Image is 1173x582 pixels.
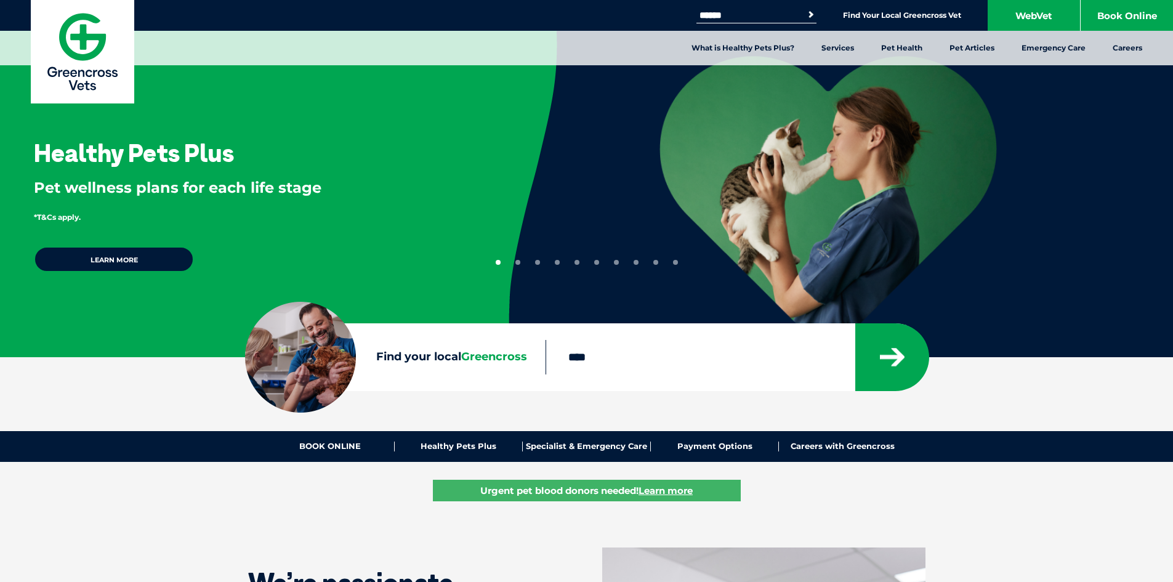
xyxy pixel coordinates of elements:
[496,260,501,265] button: 1 of 10
[1099,31,1156,65] a: Careers
[805,9,817,21] button: Search
[936,31,1008,65] a: Pet Articles
[808,31,868,65] a: Services
[678,31,808,65] a: What is Healthy Pets Plus?
[267,442,395,451] a: BOOK ONLINE
[634,260,639,265] button: 8 of 10
[395,442,523,451] a: Healthy Pets Plus
[34,177,469,198] p: Pet wellness plans for each life stage
[34,140,234,165] h3: Healthy Pets Plus
[843,10,961,20] a: Find Your Local Greencross Vet
[523,442,651,451] a: Specialist & Emergency Care
[1008,31,1099,65] a: Emergency Care
[653,260,658,265] button: 9 of 10
[639,485,693,496] u: Learn more
[594,260,599,265] button: 6 of 10
[34,212,81,222] span: *T&Cs apply.
[651,442,779,451] a: Payment Options
[433,480,741,501] a: Urgent pet blood donors needed!Learn more
[673,260,678,265] button: 10 of 10
[34,246,194,272] a: Learn more
[461,350,527,363] span: Greencross
[515,260,520,265] button: 2 of 10
[535,260,540,265] button: 3 of 10
[245,348,546,366] label: Find your local
[614,260,619,265] button: 7 of 10
[555,260,560,265] button: 4 of 10
[868,31,936,65] a: Pet Health
[574,260,579,265] button: 5 of 10
[779,442,906,451] a: Careers with Greencross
